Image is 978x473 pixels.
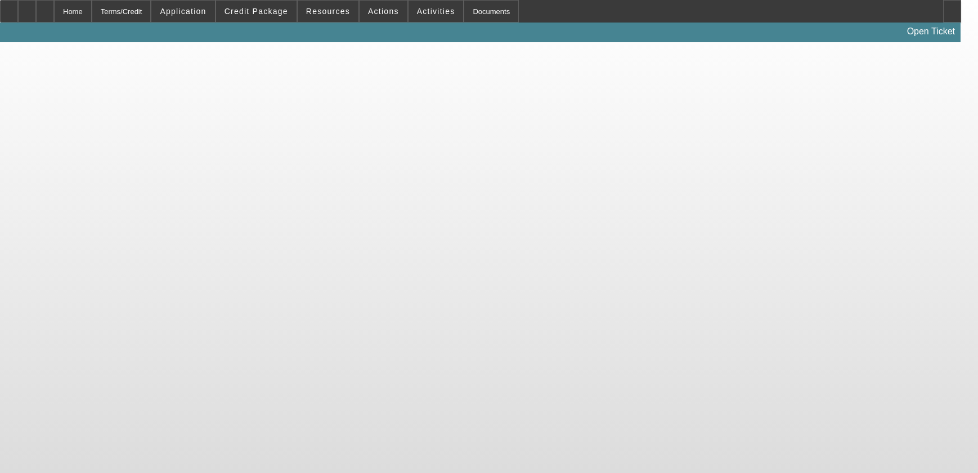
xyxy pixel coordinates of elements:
span: Resources [306,7,350,16]
button: Resources [298,1,358,22]
span: Application [160,7,206,16]
button: Credit Package [216,1,297,22]
button: Actions [360,1,407,22]
a: Open Ticket [903,22,959,41]
button: Activities [409,1,464,22]
button: Application [151,1,214,22]
span: Activities [417,7,455,16]
span: Credit Package [225,7,288,16]
span: Actions [368,7,399,16]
